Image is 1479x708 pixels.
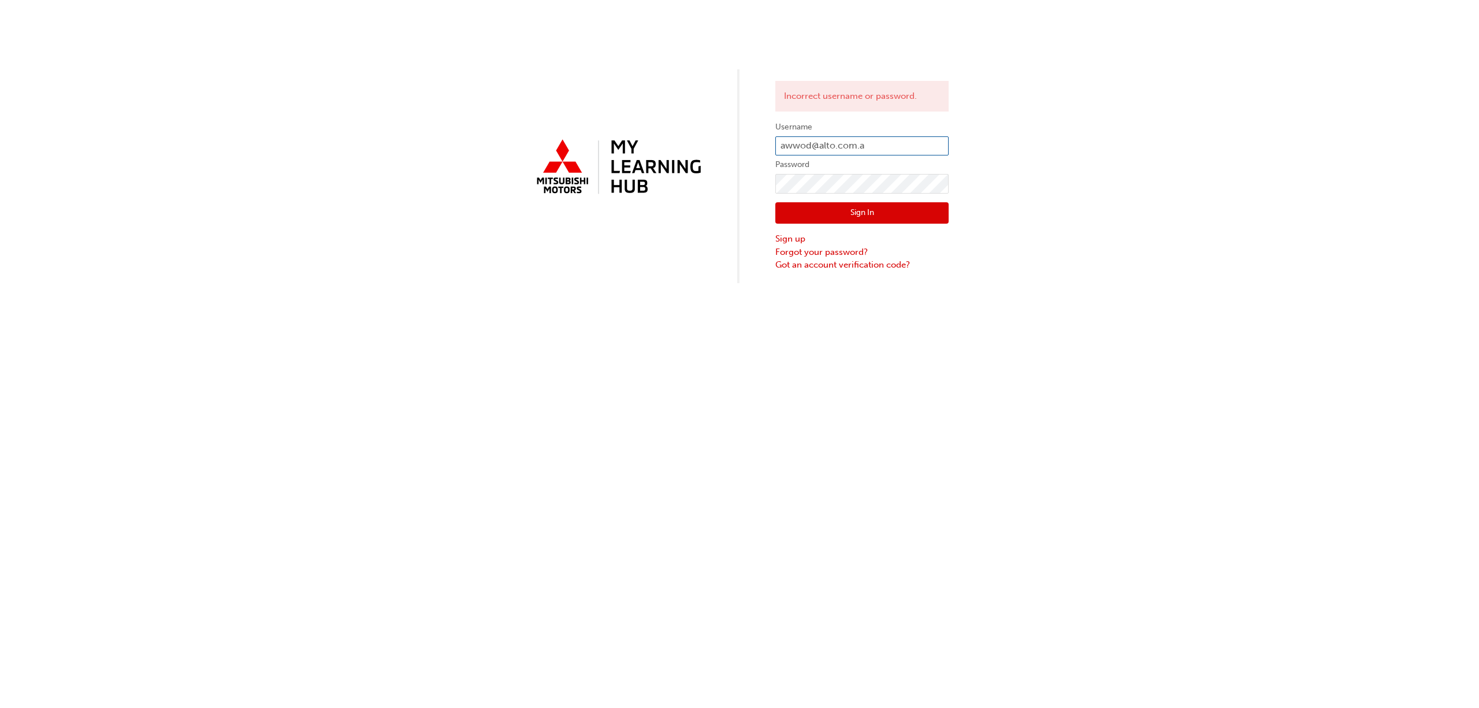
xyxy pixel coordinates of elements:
[775,246,949,259] a: Forgot your password?
[775,158,949,172] label: Password
[775,81,949,112] div: Incorrect username or password.
[775,202,949,224] button: Sign In
[775,258,949,272] a: Got an account verification code?
[775,120,949,134] label: Username
[775,136,949,156] input: Username
[775,232,949,246] a: Sign up
[530,135,704,201] img: mmal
